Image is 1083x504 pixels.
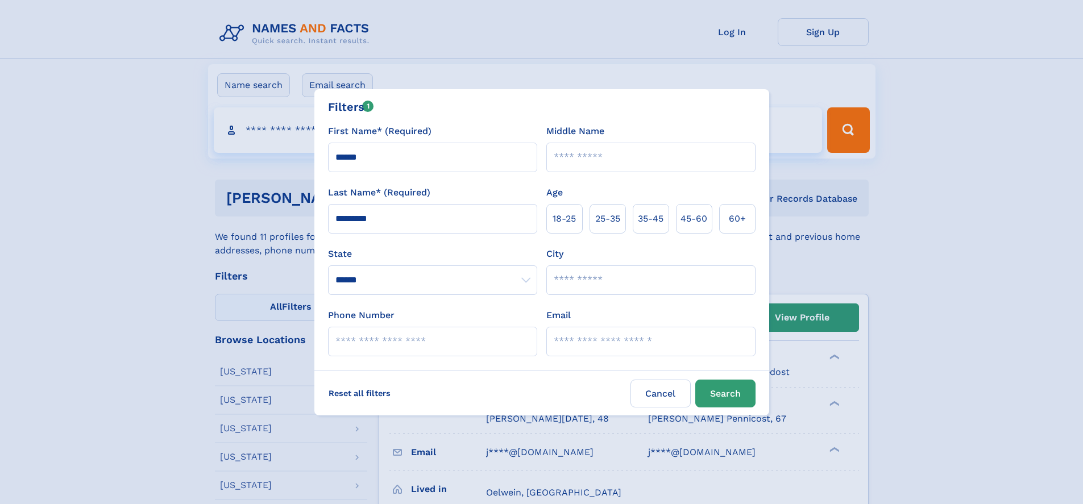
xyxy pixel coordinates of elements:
[553,212,576,226] span: 18‑25
[546,124,604,138] label: Middle Name
[328,98,374,115] div: Filters
[328,186,430,199] label: Last Name* (Required)
[321,380,398,407] label: Reset all filters
[328,247,537,261] label: State
[729,212,746,226] span: 60+
[546,309,571,322] label: Email
[695,380,756,407] button: Search
[328,124,431,138] label: First Name* (Required)
[680,212,707,226] span: 45‑60
[638,212,663,226] span: 35‑45
[546,186,563,199] label: Age
[546,247,563,261] label: City
[595,212,620,226] span: 25‑35
[630,380,691,407] label: Cancel
[328,309,395,322] label: Phone Number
